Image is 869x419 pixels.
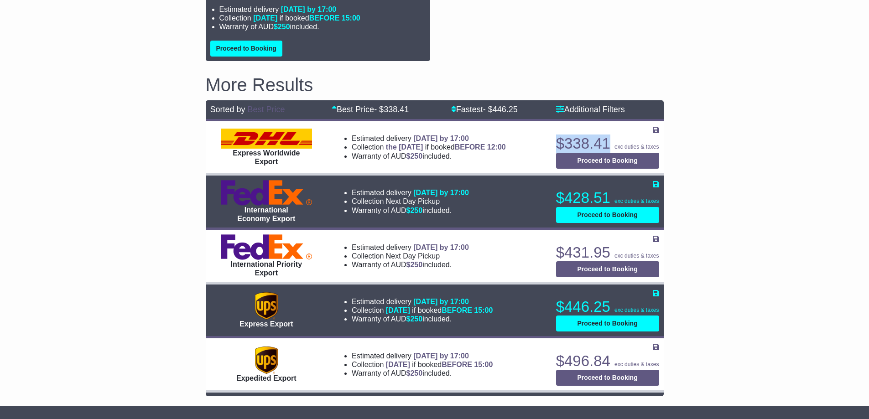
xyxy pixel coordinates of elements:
span: Express Worldwide Export [233,149,300,166]
span: exc duties & taxes [614,253,659,259]
span: Express Export [239,320,293,328]
span: the [DATE] [386,143,423,151]
button: Proceed to Booking [556,153,659,169]
span: exc duties & taxes [614,361,659,367]
li: Warranty of AUD included. [352,315,493,323]
li: Collection [352,252,469,260]
span: International Economy Export [237,206,295,222]
span: BEFORE [442,306,472,314]
a: Best Price [248,105,285,114]
span: 250 [278,23,290,31]
li: Warranty of AUD included. [352,369,493,378]
li: Estimated delivery [352,134,506,143]
button: Proceed to Booking [556,207,659,223]
a: Fastest- $446.25 [451,105,518,114]
span: [DATE] by 17:00 [413,243,469,251]
a: Additional Filters [556,105,625,114]
span: $ [274,23,290,31]
li: Estimated delivery [352,352,493,360]
li: Warranty of AUD included. [352,206,469,215]
a: Best Price- $338.41 [332,105,409,114]
button: Proceed to Booking [556,370,659,386]
span: [DATE] by 17:00 [413,134,469,142]
p: $428.51 [556,189,659,207]
button: Proceed to Booking [556,316,659,331]
p: $431.95 [556,243,659,262]
li: Estimated delivery [352,243,469,252]
li: Collection [352,197,469,206]
li: Warranty of AUD included. [219,22,426,31]
span: BEFORE [455,143,485,151]
span: exc duties & taxes [614,198,659,204]
span: BEFORE [442,361,472,368]
span: - $ [483,105,518,114]
img: UPS (new): Express Export [255,292,278,320]
li: Warranty of AUD included. [352,152,506,160]
span: if booked [386,361,493,368]
span: [DATE] by 17:00 [413,298,469,305]
span: 15:00 [342,14,360,22]
span: 15:00 [474,361,493,368]
span: if booked [386,143,506,151]
span: [DATE] by 17:00 [281,5,337,13]
li: Collection [352,306,493,315]
span: $ [406,369,423,377]
img: FedEx Express: International Priority Export [221,234,312,260]
span: $ [406,207,423,214]
span: [DATE] by 17:00 [413,352,469,360]
li: Estimated delivery [352,297,493,306]
span: 250 [410,152,422,160]
span: 12:00 [487,143,506,151]
p: $338.41 [556,134,659,153]
li: Collection [352,360,493,369]
span: exc duties & taxes [614,307,659,313]
span: 250 [410,207,422,214]
img: UPS (new): Expedited Export [255,347,278,374]
button: Proceed to Booking [210,41,282,57]
span: 338.41 [384,105,409,114]
span: if booked [253,14,360,22]
span: if booked [386,306,493,314]
span: $ [406,261,423,269]
button: Proceed to Booking [556,261,659,277]
span: $ [406,152,423,160]
li: Collection [219,14,426,22]
p: $496.84 [556,352,659,370]
span: International Priority Export [231,260,302,277]
span: [DATE] [386,361,410,368]
img: FedEx Express: International Economy Export [221,180,312,206]
span: Next Day Pickup [386,197,440,205]
h2: More Results [206,75,664,95]
span: 446.25 [493,105,518,114]
span: 15:00 [474,306,493,314]
span: Next Day Pickup [386,252,440,260]
p: $446.25 [556,298,659,316]
span: [DATE] by 17:00 [413,189,469,197]
img: DHL: Express Worldwide Export [221,129,312,149]
li: Estimated delivery [219,5,426,14]
li: Collection [352,143,506,151]
span: - $ [374,105,409,114]
span: BEFORE [309,14,340,22]
span: 250 [410,369,422,377]
span: 250 [410,261,422,269]
span: Sorted by [210,105,245,114]
span: [DATE] [253,14,277,22]
span: exc duties & taxes [614,144,659,150]
span: $ [406,315,423,323]
span: [DATE] [386,306,410,314]
span: 250 [410,315,422,323]
span: Expedited Export [236,374,297,382]
li: Estimated delivery [352,188,469,197]
li: Warranty of AUD included. [352,260,469,269]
